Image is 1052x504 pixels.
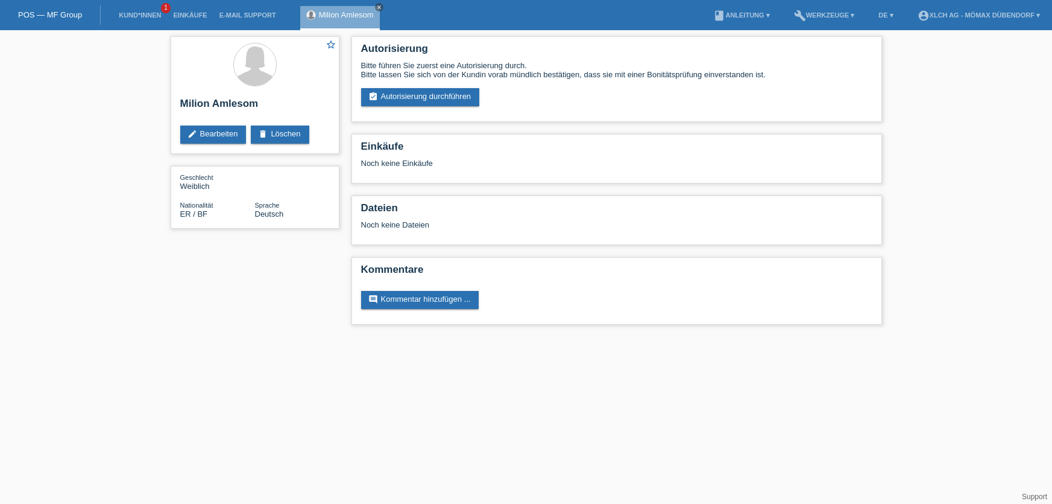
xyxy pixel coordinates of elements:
a: Support [1022,493,1047,501]
a: E-Mail Support [213,11,282,19]
a: editBearbeiten [180,126,247,144]
i: close [376,4,382,10]
a: assignment_turned_inAutorisierung durchführen [361,88,480,106]
a: DE ▾ [872,11,899,19]
h2: Einkäufe [361,141,872,159]
i: book [713,10,725,22]
a: commentKommentar hinzufügen ... [361,291,479,309]
a: bookAnleitung ▾ [707,11,775,19]
h2: Dateien [361,202,872,220]
i: account_circle [918,10,930,22]
div: Noch keine Einkäufe [361,159,872,177]
span: Eritrea / BF / 05.05.2010 [180,209,208,219]
a: buildWerkzeuge ▾ [788,11,861,19]
i: edit [187,129,197,139]
i: delete [258,129,268,139]
h2: Autorisierung [361,43,872,61]
a: close [375,3,383,11]
div: Weiblich [180,173,255,191]
span: Nationalität [180,202,213,209]
a: star_border [326,39,336,52]
span: 1 [161,3,171,13]
i: assignment_turned_in [368,92,378,101]
i: comment [368,295,378,304]
span: Geschlecht [180,174,213,181]
a: Einkäufe [167,11,213,19]
a: deleteLöschen [251,126,309,144]
i: build [794,10,806,22]
a: account_circleXLCH AG - Mömax Dübendorf ▾ [912,11,1046,19]
a: Milion Amlesom [319,10,374,19]
a: POS — MF Group [18,10,82,19]
div: Noch keine Dateien [361,220,729,229]
span: Sprache [255,202,280,209]
i: star_border [326,39,336,50]
h2: Milion Amlesom [180,98,330,116]
div: Bitte führen Sie zuerst eine Autorisierung durch. Bitte lassen Sie sich von der Kundin vorab münd... [361,61,872,79]
h2: Kommentare [361,264,872,282]
span: Deutsch [255,209,284,219]
a: Kund*innen [113,11,167,19]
